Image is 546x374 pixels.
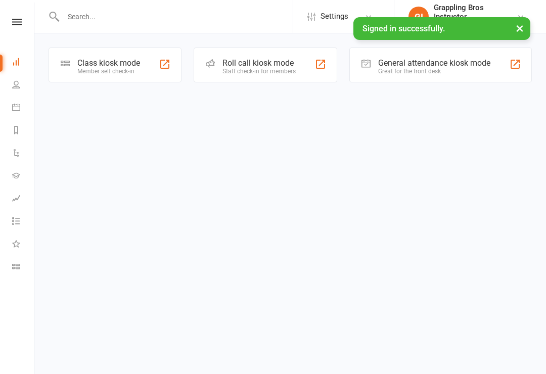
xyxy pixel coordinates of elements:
[408,7,429,27] div: GI
[222,58,296,68] div: Roll call kiosk mode
[60,10,293,24] input: Search...
[12,52,35,74] a: Dashboard
[362,24,445,33] span: Signed in successfully.
[511,17,529,39] button: ×
[434,3,517,21] div: Grappling Bros Instructor
[12,188,35,211] a: Assessments
[77,68,140,75] div: Member self check-in
[321,5,348,28] span: Settings
[12,97,35,120] a: Calendar
[222,68,296,75] div: Staff check-in for members
[12,74,35,97] a: People
[378,68,490,75] div: Great for the front desk
[12,120,35,143] a: Reports
[12,233,35,256] a: What's New
[77,58,140,68] div: Class kiosk mode
[378,58,490,68] div: General attendance kiosk mode
[12,256,35,279] a: Class kiosk mode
